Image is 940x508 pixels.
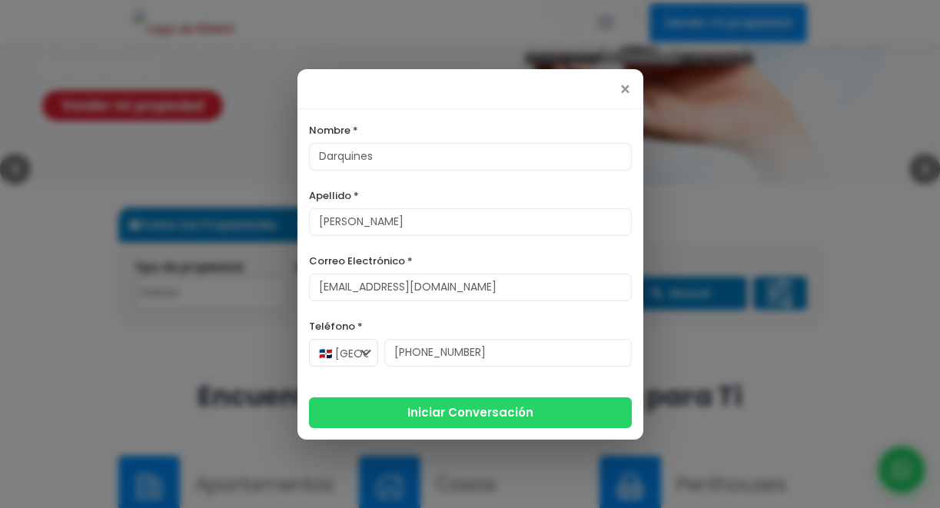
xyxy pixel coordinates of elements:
input: 123-456-7890 [384,339,632,367]
span: × [619,81,632,99]
label: Correo Electrónico * [309,251,632,271]
label: Nombre * [309,121,632,140]
label: Teléfono * [309,317,632,336]
button: Iniciar Conversación [309,397,632,428]
label: Apellido * [309,186,632,205]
